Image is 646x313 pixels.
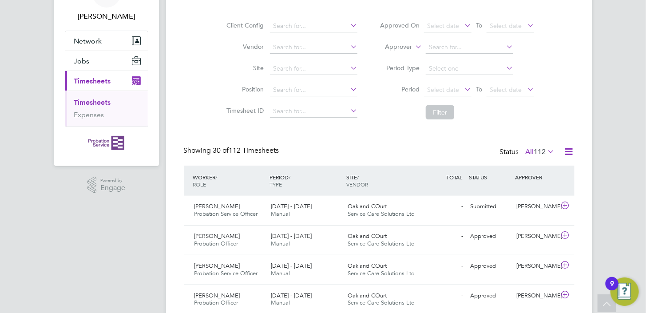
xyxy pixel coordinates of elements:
button: Jobs [65,51,148,71]
a: Go to home page [65,136,148,150]
div: PERIOD [267,169,344,192]
div: Showing [184,146,281,155]
div: STATUS [467,169,513,185]
a: Expenses [74,111,104,119]
span: / [289,174,290,181]
span: [PERSON_NAME] [194,262,240,269]
span: [DATE] - [DATE] [271,202,312,210]
span: Oakland COurt [348,292,387,299]
span: Service Care Solutions Ltd [348,299,415,306]
span: [DATE] - [DATE] [271,292,312,299]
span: Service Care Solutions Ltd [348,210,415,218]
span: Oakland COurt [348,232,387,240]
span: Service Care Solutions Ltd [348,269,415,277]
div: - [421,199,467,214]
button: Timesheets [65,71,148,91]
span: Network [74,37,102,45]
div: [PERSON_NAME] [513,259,559,273]
div: Timesheets [65,91,148,127]
span: [PERSON_NAME] [194,232,240,240]
span: Select date [427,86,459,94]
div: WORKER [191,169,268,192]
span: Oakland COurt [348,202,387,210]
input: Search for... [270,84,357,96]
span: [DATE] - [DATE] [271,232,312,240]
span: TOTAL [447,174,463,181]
div: Status [500,146,557,158]
div: - [421,259,467,273]
input: Search for... [270,105,357,118]
div: - [421,289,467,303]
span: Oakland COurt [348,262,387,269]
div: 9 [610,284,614,295]
button: Filter [426,105,454,119]
span: Select date [490,22,522,30]
button: Open Resource Center, 9 new notifications [610,277,639,306]
span: Probation Officer [194,299,238,306]
label: Approver [372,43,412,52]
input: Search for... [270,41,357,54]
span: / [357,174,359,181]
div: SITE [344,169,421,192]
div: - [421,229,467,244]
span: Jobs [74,57,90,65]
div: [PERSON_NAME] [513,199,559,214]
div: [PERSON_NAME] [513,229,559,244]
label: Timesheet ID [224,107,264,115]
span: Engage [100,184,125,192]
span: ROLE [193,181,206,188]
span: Probation Service Officer [194,210,258,218]
label: Period Type [380,64,420,72]
label: Position [224,85,264,93]
div: Approved [467,229,513,244]
span: Select date [490,86,522,94]
div: Approved [467,289,513,303]
span: 30 of [213,146,229,155]
span: TYPE [269,181,282,188]
input: Search for... [270,63,357,75]
span: Timesheets [74,77,111,85]
span: [PERSON_NAME] [194,292,240,299]
span: Probation Service Officer [194,269,258,277]
div: APPROVER [513,169,559,185]
span: Service Care Solutions Ltd [348,240,415,247]
button: Network [65,31,148,51]
span: Probation Officer [194,240,238,247]
span: Powered by [100,177,125,184]
span: Manual [271,269,290,277]
span: Manual [271,210,290,218]
span: To [473,83,485,95]
span: 112 [534,147,546,156]
input: Select one [426,63,513,75]
a: Powered byEngage [87,177,125,194]
img: probationservice-logo-retina.png [88,136,124,150]
label: Site [224,64,264,72]
input: Search for... [426,41,513,54]
div: Submitted [467,199,513,214]
span: Select date [427,22,459,30]
label: Approved On [380,21,420,29]
div: [PERSON_NAME] [513,289,559,303]
span: VENDOR [346,181,368,188]
span: 112 Timesheets [213,146,279,155]
span: Dionne Roye [65,11,148,22]
span: Manual [271,299,290,306]
a: Timesheets [74,98,111,107]
div: Approved [467,259,513,273]
label: Period [380,85,420,93]
label: Client Config [224,21,264,29]
label: All [526,147,555,156]
label: Vendor [224,43,264,51]
span: [PERSON_NAME] [194,202,240,210]
span: [DATE] - [DATE] [271,262,312,269]
span: To [473,20,485,31]
span: Manual [271,240,290,247]
span: / [216,174,218,181]
input: Search for... [270,20,357,32]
